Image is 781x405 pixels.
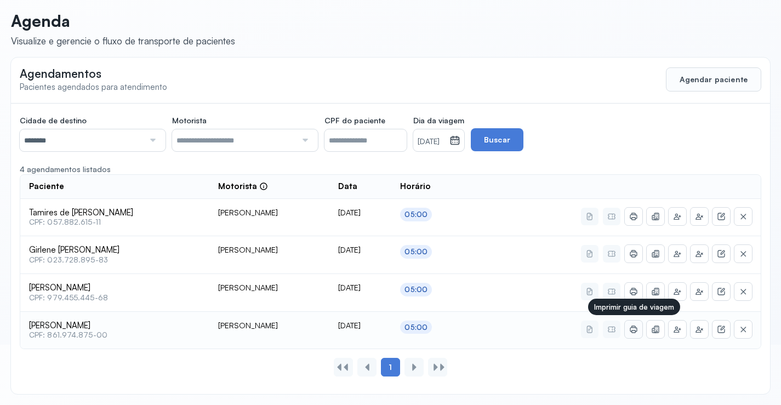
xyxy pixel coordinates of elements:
[218,283,321,293] div: [PERSON_NAME]
[338,181,357,192] span: Data
[404,210,427,219] div: 05:00
[400,181,431,192] span: Horário
[20,164,761,174] div: 4 agendamentos listados
[29,245,201,255] span: Girlene [PERSON_NAME]
[418,136,445,147] small: [DATE]
[338,283,383,293] div: [DATE]
[29,208,201,218] span: Tamires de [PERSON_NAME]
[404,247,427,256] div: 05:00
[338,321,383,330] div: [DATE]
[20,116,87,126] span: Cidade de destino
[11,11,235,31] p: Agenda
[20,66,101,81] span: Agendamentos
[29,330,201,340] span: CPF: 861.974.875-00
[324,116,385,126] span: CPF do paciente
[29,283,201,293] span: [PERSON_NAME]
[11,35,235,47] div: Visualize e gerencie o fluxo de transporte de pacientes
[29,321,201,331] span: [PERSON_NAME]
[29,293,201,303] span: CPF: 979.455.445-68
[338,245,383,255] div: [DATE]
[218,321,321,330] div: [PERSON_NAME]
[471,128,523,151] button: Buscar
[29,181,64,192] span: Paciente
[666,67,761,92] button: Agendar paciente
[413,116,464,126] span: Dia da viagem
[404,323,427,332] div: 05:00
[404,285,427,294] div: 05:00
[218,181,268,192] div: Motorista
[218,208,321,218] div: [PERSON_NAME]
[20,82,167,92] span: Pacientes agendados para atendimento
[389,362,392,372] span: 1
[172,116,207,126] span: Motorista
[29,255,201,265] span: CPF: 023.728.895-83
[29,218,201,227] span: CPF: 057.882.615-11
[338,208,383,218] div: [DATE]
[218,245,321,255] div: [PERSON_NAME]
